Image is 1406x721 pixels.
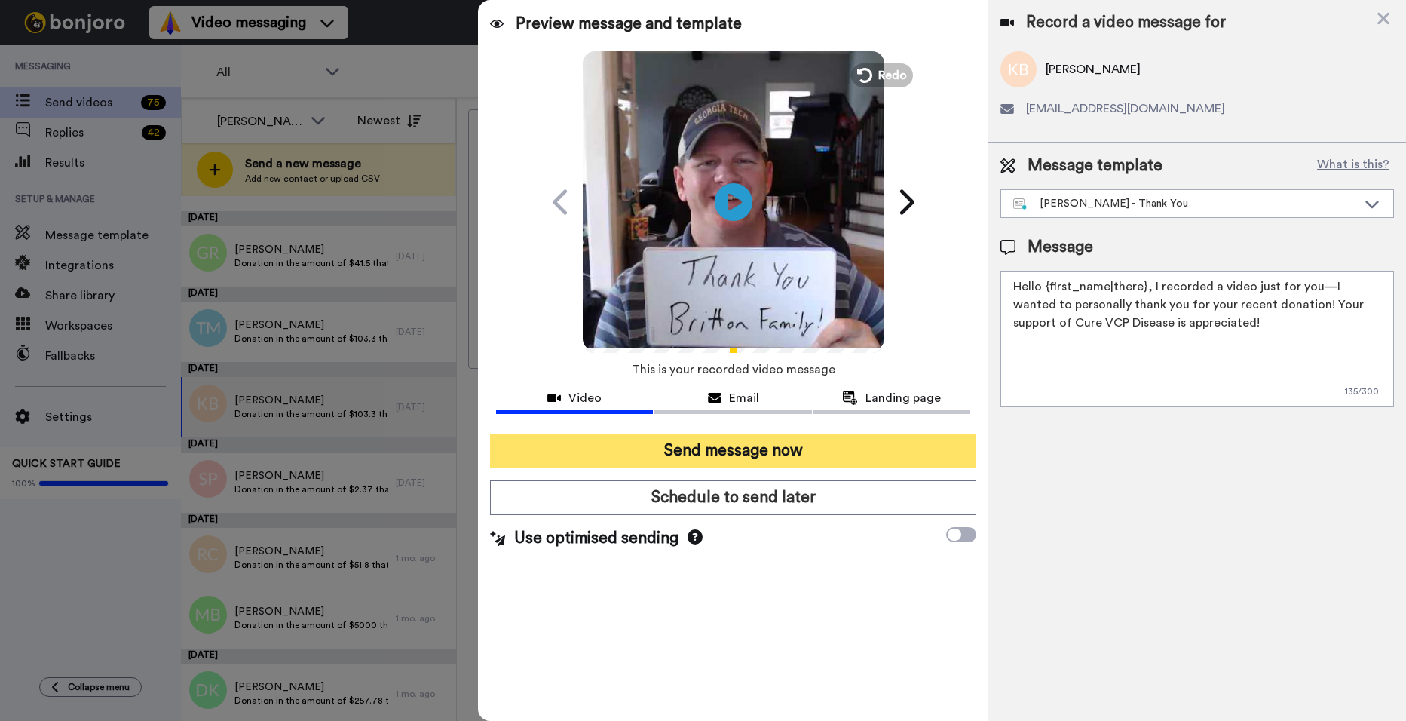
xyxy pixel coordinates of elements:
[514,527,678,550] span: Use optimised sending
[490,480,976,515] button: Schedule to send later
[1026,100,1225,118] span: [EMAIL_ADDRESS][DOMAIN_NAME]
[568,389,602,407] span: Video
[1028,155,1162,177] span: Message template
[865,389,941,407] span: Landing page
[490,434,976,468] button: Send message now
[729,389,759,407] span: Email
[1028,236,1093,259] span: Message
[1013,198,1028,210] img: nextgen-template.svg
[1313,155,1394,177] button: What is this?
[632,353,835,386] span: This is your recorded video message
[1000,271,1394,407] textarea: Hello {first_name|there}, I recorded a video just for you—I wanted to personally thank you for yo...
[1013,196,1357,211] div: [PERSON_NAME] - Thank You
